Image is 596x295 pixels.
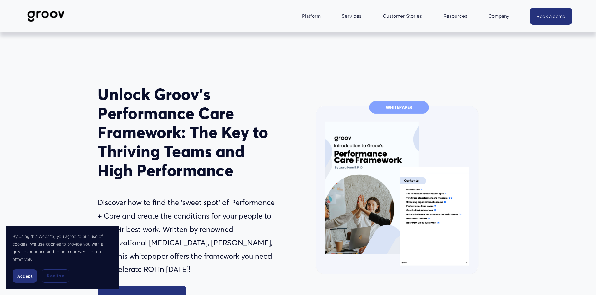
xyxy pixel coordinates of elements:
span: Resources [443,12,467,21]
span: Company [488,12,510,21]
p: By using this website, you agree to our use of cookies. We use cookies to provide you with a grea... [13,233,113,263]
a: Customer Stories [380,9,425,24]
button: Decline [42,269,69,283]
p: Discover how to find the ‘sweet spot’ of Performance + Care and create the conditions for your pe... [98,196,278,276]
a: Services [339,9,365,24]
section: Cookie banner [6,226,119,289]
span: Decline [47,273,64,279]
a: folder dropdown [440,9,471,24]
a: Book a demo [530,8,572,25]
span: Accept [17,274,33,278]
a: folder dropdown [485,9,513,24]
h2: Unlock Groov’s Performance Care Framework: The Key to Thriving Teams and High Performance [98,85,278,180]
img: Groov | Workplace Science Platform | Unlock Performance | Drive Results [24,6,68,27]
button: Accept [13,269,37,283]
a: folder dropdown [299,9,324,24]
span: Platform [302,12,321,21]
